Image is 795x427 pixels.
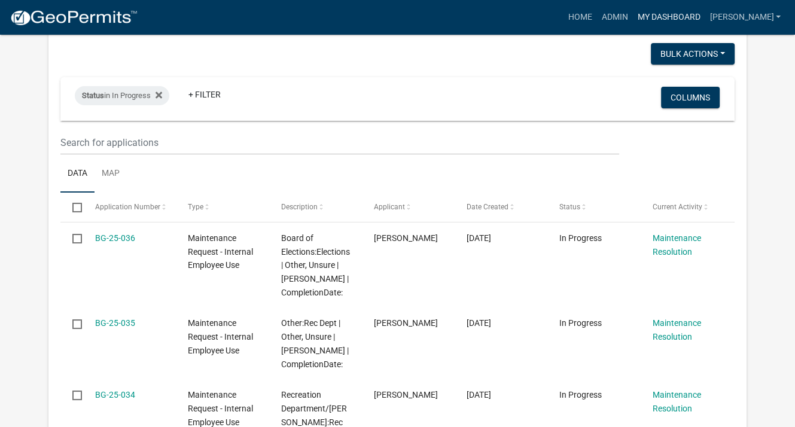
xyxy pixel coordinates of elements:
datatable-header-cell: Description [269,193,362,221]
datatable-header-cell: Applicant [363,193,455,221]
a: Home [563,6,596,29]
a: + Filter [179,84,230,105]
span: Other:Rec Dept | Other, Unsure | Paul | CompletionDate: [281,318,348,368]
button: Columns [661,87,720,108]
a: BG-25-036 [95,233,135,243]
span: Board of Elections:Elections | Other, Unsure | Paul | CompletionDate: [281,233,349,297]
a: My Dashboard [632,6,705,29]
datatable-header-cell: Select [60,193,83,221]
span: 07/28/2025 [467,233,491,243]
input: Search for applications [60,130,619,155]
a: [PERSON_NAME] [705,6,785,29]
span: In Progress [559,233,602,243]
a: Data [60,155,95,193]
span: Maintenance Request - Internal Employee Use [188,390,253,427]
span: Applicant [374,203,405,211]
span: Application Number [95,203,160,211]
span: Current Activity [652,203,702,211]
span: In Progress [559,390,602,399]
a: BG-25-034 [95,390,135,399]
a: Maintenance Resolution [652,318,700,341]
span: Status [559,203,580,211]
a: Map [95,155,127,193]
span: Paul Metz [374,318,438,328]
button: Bulk Actions [651,43,735,65]
span: Maintenance Request - Internal Employee Use [188,233,253,270]
span: In Progress [559,318,602,328]
span: Date Created [467,203,508,211]
datatable-header-cell: Application Number [84,193,176,221]
a: Maintenance Resolution [652,390,700,413]
span: Type [188,203,203,211]
span: Status [82,91,104,100]
div: in In Progress [75,86,169,105]
datatable-header-cell: Status [548,193,641,221]
datatable-header-cell: Date Created [455,193,548,221]
a: Maintenance Resolution [652,233,700,257]
span: Description [281,203,317,211]
datatable-header-cell: Current Activity [641,193,733,221]
datatable-header-cell: Type [176,193,269,221]
span: 07/28/2025 [467,390,491,399]
span: Paul Metz [374,390,438,399]
span: Maintenance Request - Internal Employee Use [188,318,253,355]
span: 07/28/2025 [467,318,491,328]
a: BG-25-035 [95,318,135,328]
a: Admin [596,6,632,29]
span: Paul Metz [374,233,438,243]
